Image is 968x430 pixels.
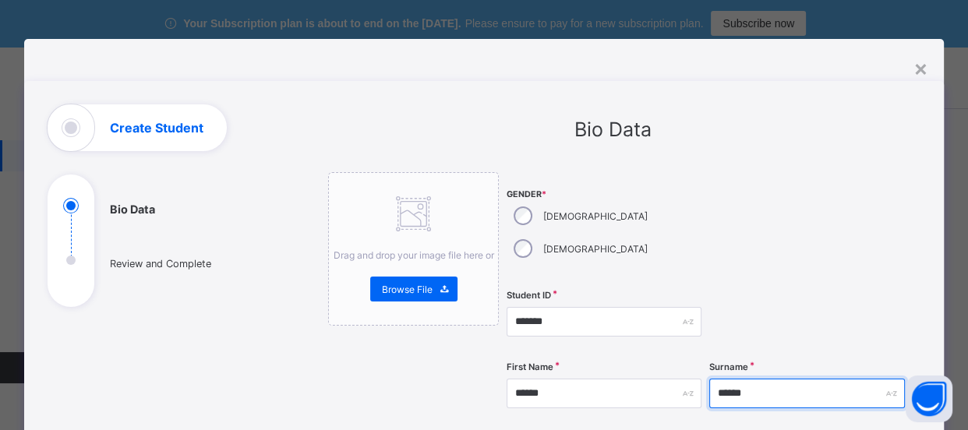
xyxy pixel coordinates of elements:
span: Gender [507,189,701,199]
label: [DEMOGRAPHIC_DATA] [543,243,648,255]
label: First Name [507,361,553,372]
span: Browse File [382,284,433,295]
div: Drag and drop your image file here orBrowse File [328,172,499,326]
span: Drag and drop your image file here or [334,249,494,261]
button: Open asap [906,375,952,422]
div: × [913,55,928,81]
h1: Create Student [110,122,203,134]
span: Bio Data [574,118,651,141]
label: Student ID [507,290,551,301]
label: Surname [709,361,748,372]
label: [DEMOGRAPHIC_DATA] [543,210,648,222]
